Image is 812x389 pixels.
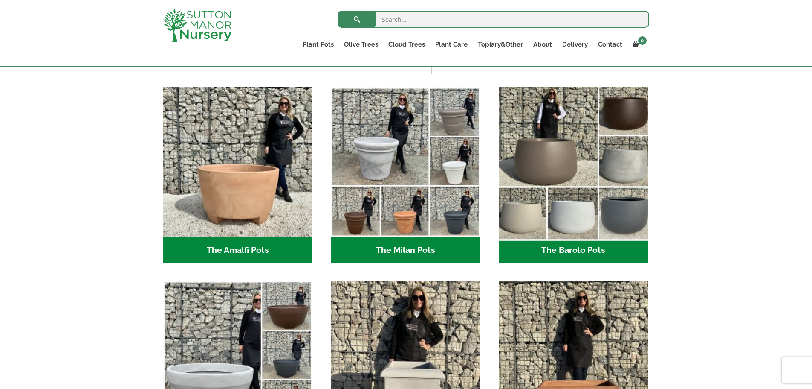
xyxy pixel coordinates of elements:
img: The Milan Pots [331,87,480,237]
a: Plant Pots [298,38,339,50]
a: Visit product category The Amalfi Pots [163,87,313,263]
h2: The Milan Pots [331,237,480,263]
a: Cloud Trees [383,38,430,50]
span: Read more [390,62,422,68]
a: Topiary&Other [473,38,528,50]
input: Search... [338,11,649,28]
a: Olive Trees [339,38,383,50]
a: 0 [627,38,649,50]
h2: The Barolo Pots [499,237,648,263]
img: The Amalfi Pots [163,87,313,237]
a: About [528,38,557,50]
a: Visit product category The Barolo Pots [499,87,648,263]
img: logo [163,9,231,42]
h2: The Amalfi Pots [163,237,313,263]
a: Plant Care [430,38,473,50]
span: 0 [638,36,647,45]
a: Delivery [557,38,593,50]
a: Contact [593,38,627,50]
img: The Barolo Pots [495,83,652,240]
a: Visit product category The Milan Pots [331,87,480,263]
